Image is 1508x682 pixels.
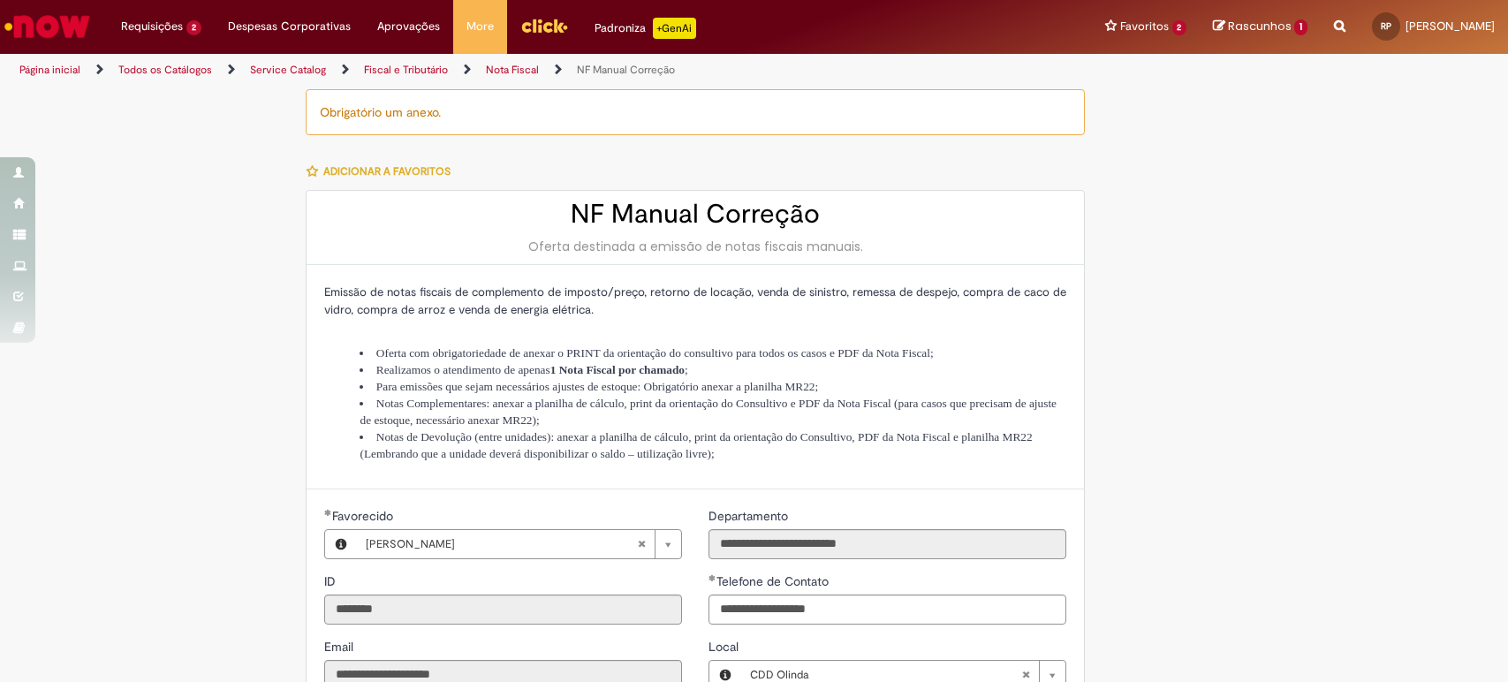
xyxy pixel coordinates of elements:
input: Telefone de Contato [709,595,1066,625]
a: Rascunhos [1213,19,1307,35]
span: Aprovações [377,18,440,35]
button: Adicionar a Favoritos [306,153,460,190]
span: Requisições [121,18,183,35]
span: 2 [1172,20,1187,35]
img: click_logo_yellow_360x200.png [520,12,568,39]
a: Todos os Catálogos [118,63,212,77]
span: [PERSON_NAME] [366,530,637,558]
span: Para emissões que sejam necessários ajustes de estoque: Obrigatório anexar a planilha MR22; [376,380,818,393]
a: Página inicial [19,63,80,77]
span: Rascunhos [1228,18,1292,34]
label: Somente leitura - Email [324,638,357,655]
span: Somente leitura - ID [324,573,339,589]
span: Somente leitura - Email [324,639,357,655]
div: Oferta destinada a emissão de notas fiscais manuais. [324,238,1066,255]
span: Favoritos [1120,18,1169,35]
span: More [466,18,494,35]
a: Nota Fiscal [486,63,539,77]
a: Fiscal e Tributário [364,63,448,77]
input: ID [324,595,682,625]
span: Oferta com obrigatoriedade de anexar o PRINT da orientação do consultivo para todos os casos e PD... [376,346,934,360]
span: Despesas Corporativas [228,18,351,35]
span: Necessários - Favorecido [332,508,397,524]
span: Somente leitura - Departamento [709,508,792,524]
span: RP [1381,20,1391,32]
label: Somente leitura - ID [324,572,339,590]
span: Local [709,639,742,655]
abbr: Limpar campo Favorecido [628,530,655,558]
a: [PERSON_NAME]Limpar campo Favorecido [357,530,681,558]
input: Departamento [709,529,1066,559]
span: Emissão de notas fiscais de complemento de imposto/preço, retorno de locação, venda de sinistro, ... [324,284,1066,317]
span: Notas Complementares: anexar a planilha de cálculo, print da orientação do Consultivo e PDF da No... [360,397,1057,427]
button: Favorecido, Visualizar este registro Rafaela De Jesus Pereira [325,530,357,558]
div: Obrigatório um anexo. [306,89,1085,135]
a: Service Catalog [250,63,326,77]
strong: 1 Nota Fiscal por chamado [550,363,685,376]
span: Obrigatório Preenchido [324,509,332,516]
img: ServiceNow [2,9,93,44]
span: Realizamos o atendimento de apenas ; [376,363,688,376]
p: +GenAi [653,18,696,39]
span: 1 [1294,19,1307,35]
h2: NF Manual Correção [324,200,1066,229]
a: NF Manual Correção [577,63,675,77]
span: [PERSON_NAME] [1406,19,1495,34]
span: Adicionar a Favoritos [323,164,451,178]
span: Obrigatório Preenchido [709,574,716,581]
span: Telefone de Contato [716,573,832,589]
ul: Trilhas de página [13,54,992,87]
div: Padroniza [595,18,696,39]
label: Somente leitura - Departamento [709,507,792,525]
span: 2 [186,20,201,35]
span: Notas de Devolução (entre unidades): anexar a planilha de cálculo, print da orientação do Consult... [360,430,1032,460]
